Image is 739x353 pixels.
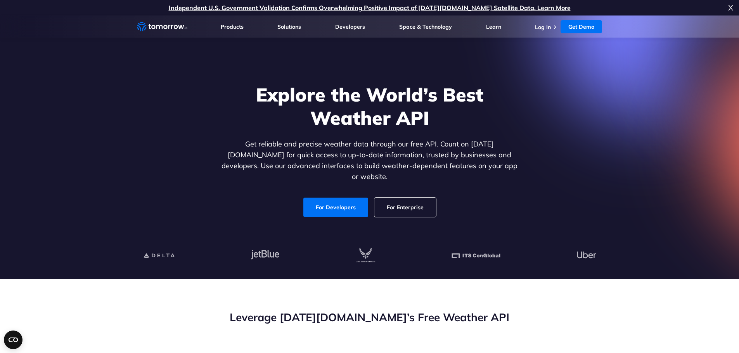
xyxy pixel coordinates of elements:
a: Log In [535,24,551,31]
a: Independent U.S. Government Validation Confirms Overwhelming Positive Impact of [DATE][DOMAIN_NAM... [169,4,571,12]
a: For Developers [303,198,368,217]
h1: Explore the World’s Best Weather API [220,83,519,129]
button: Open CMP widget [4,331,22,349]
a: Solutions [277,23,301,30]
a: Home link [137,21,187,33]
a: Products [221,23,244,30]
a: Get Demo [561,20,602,33]
a: Learn [486,23,501,30]
a: For Enterprise [374,198,436,217]
p: Get reliable and precise weather data through our free API. Count on [DATE][DOMAIN_NAME] for quic... [220,139,519,182]
a: Developers [335,23,365,30]
h2: Leverage [DATE][DOMAIN_NAME]’s Free Weather API [137,310,602,325]
a: Space & Technology [399,23,452,30]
